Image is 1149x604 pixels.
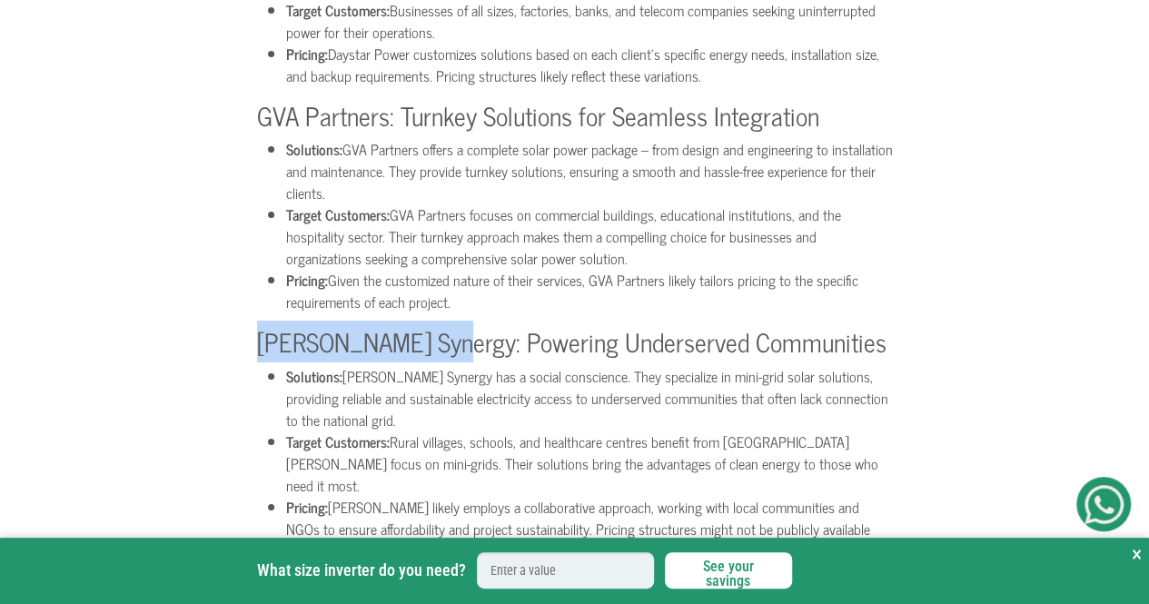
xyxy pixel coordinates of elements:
[286,268,328,292] b: Pricing:
[257,559,466,581] label: What size inverter do you need?
[286,138,893,203] li: GVA Partners offers a complete solar power package – from design and engineering to installation ...
[665,552,792,589] button: See your savings
[286,365,893,431] li: [PERSON_NAME] Synergy has a social conscience. They specialize in mini-grid solar solutions, prov...
[286,43,893,86] li: Daystar Power customizes solutions based on each client's specific energy needs, installation siz...
[257,101,893,132] h3: GVA Partners: Turnkey Solutions for Seamless Integration
[286,137,342,161] b: Solutions:
[477,552,654,589] input: Enter a value
[257,327,893,358] h3: [PERSON_NAME] Synergy: Powering Underserved Communities
[286,42,328,65] b: Pricing:
[286,203,390,226] b: Target Customers:
[286,430,390,453] b: Target Customers:
[1085,485,1124,524] img: Get Started On Earthbond Via Whatsapp
[286,496,893,561] li: [PERSON_NAME] likely employs a collaborative approach, working with local communities and NGOs to...
[286,203,893,269] li: GVA Partners focuses on commercial buildings, educational institutions, and the hospitality secto...
[286,431,893,496] li: Rural villages, schools, and healthcare centres benefit from [GEOGRAPHIC_DATA][PERSON_NAME] focus...
[286,495,328,519] b: Pricing:
[286,269,893,312] li: Given the customized nature of their services, GVA Partners likely tailors pricing to the specifi...
[286,364,342,388] b: Solutions:
[1132,538,1142,570] button: Close Sticky CTA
